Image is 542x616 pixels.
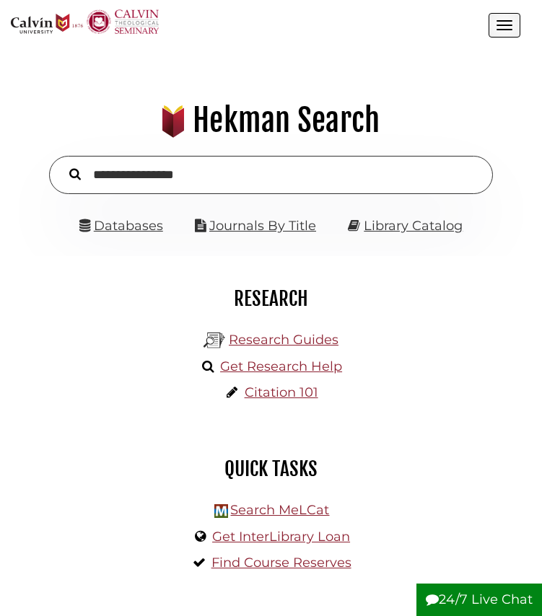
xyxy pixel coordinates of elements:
[62,164,88,182] button: Search
[212,529,350,545] a: Get InterLibrary Loan
[209,218,316,234] a: Journals By Title
[364,218,463,234] a: Library Catalog
[214,504,228,518] img: Hekman Library Logo
[22,457,520,481] h2: Quick Tasks
[79,218,163,234] a: Databases
[87,9,159,34] img: Calvin Theological Seminary
[69,168,81,181] i: Search
[211,555,351,571] a: Find Course Reserves
[204,330,225,351] img: Hekman Library Logo
[19,101,523,140] h1: Hekman Search
[230,502,329,518] a: Search MeLCat
[220,358,342,374] a: Get Research Help
[245,384,318,400] a: Citation 101
[489,13,520,38] button: Open the menu
[229,332,338,348] a: Research Guides
[22,286,520,311] h2: Research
